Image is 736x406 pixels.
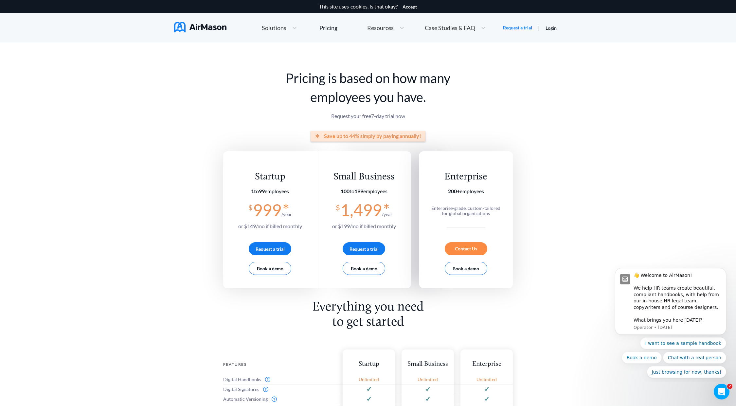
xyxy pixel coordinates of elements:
div: Small Business [332,171,396,183]
span: 1,499 [340,200,382,220]
section: employees [238,188,302,194]
span: Resources [367,25,394,31]
span: $ [336,201,340,211]
button: Accept cookies [403,4,417,9]
span: or $ 149 /mo if billed monthly [238,223,302,229]
span: Save up to 44% simply by paying annually! [324,133,421,139]
p: Request your free 7 -day trial now [223,113,513,119]
span: 999 [253,200,281,220]
span: Unlimited [359,377,379,382]
span: Digital Handbooks [223,377,261,382]
button: Book a demo [249,262,291,275]
h1: Pricing is based on how many employees you have. [223,69,513,107]
iframe: Intercom live chat [714,384,729,399]
span: Solutions [262,25,286,31]
span: Unlimited [418,377,438,382]
b: 1 [251,188,254,194]
span: Automatic Versioning [223,397,268,402]
div: Small Business [402,360,454,369]
b: 200+ [448,188,460,194]
span: Case Studies & FAQ [425,25,475,31]
span: | [538,25,540,31]
img: svg+xml;base64,PD94bWwgdmVyc2lvbj0iMS4wIiBlbmNvZGluZz0idXRmLTgiPz4KPHN2ZyB3aWR0aD0iMTJweCIgaGVpZ2... [367,397,371,401]
span: to [341,188,363,194]
a: Request a trial [503,25,532,31]
img: AirMason Logo [174,22,226,32]
img: svg+xml;base64,PD94bWwgdmVyc2lvbj0iMS4wIiBlbmNvZGluZz0idXRmLTgiPz4KPHN2ZyB3aWR0aD0iMTJweCIgaGVpZ2... [367,387,371,391]
div: Enterprise [460,360,513,369]
div: Startup [238,171,302,183]
span: to [251,188,265,194]
img: svg+xml;base64,PD94bWwgdmVyc2lvbj0iMS4wIiBlbmNvZGluZz0idXRmLTgiPz4KPHN2ZyB3aWR0aD0iMTZweCIgaGVpZ2... [272,397,277,402]
span: Enterprise-grade, custom-tailored for global organizations [431,205,500,216]
div: Startup [343,360,395,369]
img: svg+xml;base64,PD94bWwgdmVyc2lvbj0iMS4wIiBlbmNvZGluZz0idXRmLTgiPz4KPHN2ZyB3aWR0aD0iMTJweCIgaGVpZ2... [485,387,489,391]
span: $ [248,201,253,211]
div: Features [223,360,336,369]
span: 2 [727,384,732,389]
b: 199 [354,188,363,194]
button: Book a demo [343,262,385,275]
img: svg+xml;base64,PD94bWwgdmVyc2lvbj0iMS4wIiBlbmNvZGluZz0idXRmLTgiPz4KPHN2ZyB3aWR0aD0iMTJweCIgaGVpZ2... [485,397,489,401]
section: employees [428,188,504,194]
h2: Everything you need to get started [308,300,428,330]
a: cookies [350,4,368,9]
b: 99 [259,188,265,194]
span: Digital Signatures [223,387,259,392]
div: Enterprise [428,171,504,183]
img: svg+xml;base64,PD94bWwgdmVyc2lvbj0iMS4wIiBlbmNvZGluZz0idXRmLTgiPz4KPHN2ZyB3aWR0aD0iMTZweCIgaGVpZ2... [265,377,270,382]
b: 100 [341,188,350,194]
button: Request a trial [343,242,385,255]
div: Pricing [319,25,337,31]
button: Request a trial [249,242,291,255]
iframe: Intercom notifications message [605,262,736,382]
span: Unlimited [476,377,497,382]
div: Contact Us [445,242,487,255]
a: Pricing [319,22,337,34]
span: or $ 199 /mo if billed monthly [332,223,396,229]
a: Login [546,25,557,31]
section: employees [332,188,396,194]
button: Book a demo [445,262,487,275]
img: svg+xml;base64,PD94bWwgdmVyc2lvbj0iMS4wIiBlbmNvZGluZz0idXRmLTgiPz4KPHN2ZyB3aWR0aD0iMTZweCIgaGVpZ2... [263,387,268,392]
img: svg+xml;base64,PD94bWwgdmVyc2lvbj0iMS4wIiBlbmNvZGluZz0idXRmLTgiPz4KPHN2ZyB3aWR0aD0iMTJweCIgaGVpZ2... [426,387,430,391]
img: svg+xml;base64,PD94bWwgdmVyc2lvbj0iMS4wIiBlbmNvZGluZz0idXRmLTgiPz4KPHN2ZyB3aWR0aD0iMTJweCIgaGVpZ2... [426,397,430,401]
